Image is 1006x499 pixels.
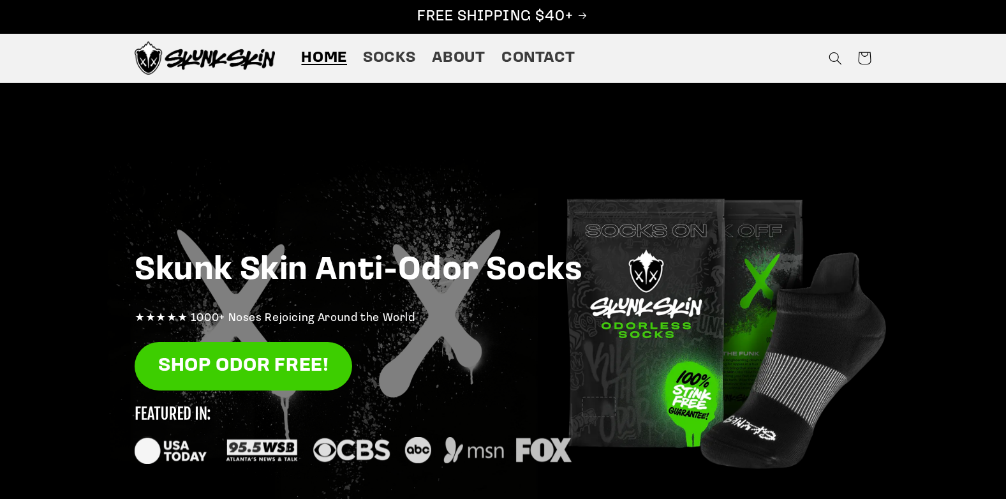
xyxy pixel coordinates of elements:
[424,40,493,76] a: About
[493,40,583,76] a: Contact
[293,40,355,76] a: Home
[363,48,415,68] span: Socks
[355,40,424,76] a: Socks
[135,309,871,329] p: ★★★★★ 1000+ Noses Rejoicing Around the World
[135,255,583,287] strong: Skunk Skin Anti-Odor Socks
[135,41,275,75] img: Skunk Skin Anti-Odor Socks.
[135,342,352,391] a: SHOP ODOR FREE!
[135,406,572,464] img: new_featured_logos_1_small.svg
[13,7,993,27] p: FREE SHIPPING $40+
[501,48,575,68] span: Contact
[820,43,850,73] summary: Search
[432,48,485,68] span: About
[301,48,347,68] span: Home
